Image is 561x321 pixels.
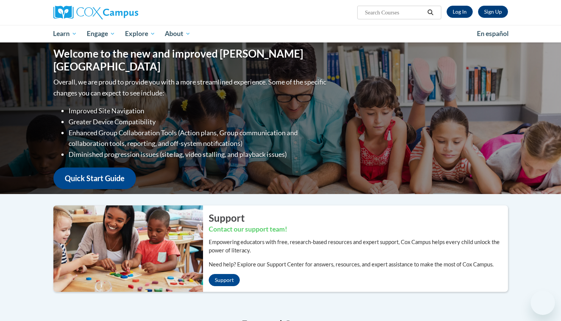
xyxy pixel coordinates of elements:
[87,29,115,38] span: Engage
[209,274,240,286] a: Support
[364,8,425,17] input: Search Courses
[53,29,77,38] span: Learn
[48,25,82,42] a: Learn
[425,8,436,17] button: Search
[531,291,555,315] iframe: Button to launch messaging window
[42,25,519,42] div: Main menu
[120,25,160,42] a: Explore
[209,260,508,269] p: Need help? Explore our Support Center for answers, resources, and expert assistance to make the m...
[53,6,138,19] img: Cox Campus
[69,116,328,127] li: Greater Device Compatibility
[478,6,508,18] a: Register
[69,149,328,160] li: Diminished progression issues (site lag, video stalling, and playback issues)
[209,211,508,225] h2: Support
[48,205,203,292] img: ...
[69,127,328,149] li: Enhanced Group Collaboration Tools (Action plans, Group communication and collaboration tools, re...
[209,238,508,255] p: Empowering educators with free, research-based resources and expert support, Cox Campus helps eve...
[53,168,136,189] a: Quick Start Guide
[125,29,155,38] span: Explore
[53,6,197,19] a: Cox Campus
[209,225,508,234] h3: Contact our support team!
[447,6,473,18] a: Log In
[53,47,328,73] h1: Welcome to the new and improved [PERSON_NAME][GEOGRAPHIC_DATA]
[165,29,191,38] span: About
[160,25,195,42] a: About
[53,77,328,99] p: Overall, we are proud to provide you with a more streamlined experience. Some of the specific cha...
[82,25,120,42] a: Engage
[69,105,328,116] li: Improved Site Navigation
[477,30,509,38] span: En español
[472,26,514,42] a: En español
